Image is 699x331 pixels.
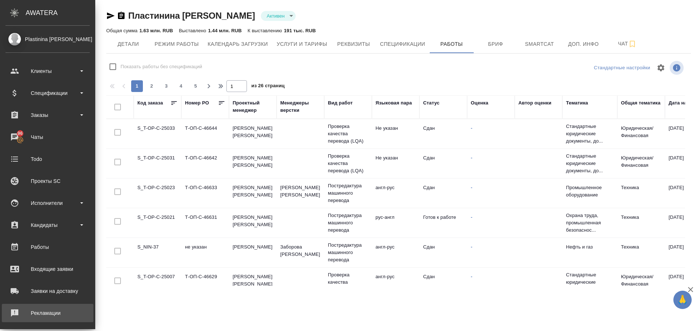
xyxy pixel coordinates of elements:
[175,82,187,90] span: 4
[277,40,327,49] span: Услуги и тарифы
[229,151,277,176] td: [PERSON_NAME] [PERSON_NAME]
[146,82,158,90] span: 2
[372,121,419,147] td: Не указан
[669,99,698,107] div: Дата начала
[106,28,139,33] p: Общая сумма
[621,99,661,107] div: Общая тематика
[181,151,229,176] td: Т-ОП-С-46642
[248,28,284,33] p: К выставлению
[5,176,90,187] div: Проекты SC
[261,11,296,21] div: Активен
[617,210,665,236] td: Техника
[518,99,551,107] div: Автор оценки
[181,180,229,206] td: Т-ОП-С-46633
[277,180,324,206] td: [PERSON_NAME] [PERSON_NAME]
[652,59,670,77] span: Настроить таблицу
[419,210,467,236] td: Готов к работе
[617,180,665,206] td: Техника
[478,40,513,49] span: Бриф
[566,99,588,107] div: Тематика
[372,180,419,206] td: англ-рус
[181,240,229,265] td: не указан
[229,121,277,147] td: [PERSON_NAME] [PERSON_NAME]
[175,80,187,92] button: 4
[419,240,467,265] td: Сдан
[617,240,665,265] td: Техника
[134,240,181,265] td: S_NIN-37
[328,152,368,174] p: Проверка качества перевода (LQA)
[372,151,419,176] td: Не указан
[471,185,472,190] a: -
[229,210,277,236] td: [PERSON_NAME] [PERSON_NAME]
[336,40,371,49] span: Реквизиты
[372,240,419,265] td: англ-рус
[139,28,173,33] p: 1.63 млн. RUB
[284,28,316,33] p: 191 тыс. RUB
[566,212,614,234] p: Охрана труда, промышленная безопаснос...
[471,244,472,250] a: -
[134,210,181,236] td: S_T-OP-C-25021
[328,123,368,145] p: Проверка качества перевода (LQA)
[26,5,95,20] div: AWATERA
[134,121,181,147] td: S_T-OP-C-25033
[376,99,412,107] div: Языковая пара
[2,304,93,322] a: Рекламации
[181,210,229,236] td: Т-ОП-С-46631
[2,150,93,168] a: Todo
[280,99,321,114] div: Менеджеры верстки
[155,40,199,49] span: Режим работы
[566,152,614,174] p: Стандартные юридические документы, до...
[566,40,601,49] span: Доп. инфо
[233,99,273,114] div: Проектный менеджер
[5,35,90,43] div: Plastinina [PERSON_NAME]
[566,123,614,145] p: Стандартные юридические документы, до...
[5,198,90,209] div: Исполнители
[2,282,93,300] a: Заявки на доставку
[229,269,277,295] td: [PERSON_NAME] [PERSON_NAME]
[2,260,93,278] a: Входящие заявки
[5,66,90,77] div: Клиенты
[328,242,368,264] p: Постредактура машинного перевода
[229,240,277,265] td: [PERSON_NAME]
[610,39,645,48] span: Чат
[434,40,469,49] span: Работы
[208,40,268,49] span: Календарь загрузки
[5,154,90,165] div: Todo
[251,81,285,92] span: из 26 страниц
[2,172,93,190] a: Проекты SC
[471,274,472,279] a: -
[190,82,201,90] span: 5
[471,125,472,131] a: -
[181,121,229,147] td: Т-ОП-С-46644
[423,99,440,107] div: Статус
[5,242,90,253] div: Работы
[670,61,685,75] span: Посмотреть информацию
[134,151,181,176] td: S_T-OP-C-25031
[229,180,277,206] td: [PERSON_NAME] [PERSON_NAME]
[160,80,172,92] button: 3
[328,99,353,107] div: Вид работ
[419,269,467,295] td: Сдан
[628,40,637,48] svg: Подписаться
[265,13,287,19] button: Активен
[190,80,201,92] button: 5
[111,40,146,49] span: Детали
[5,132,90,143] div: Чаты
[676,292,689,308] span: 🙏
[2,128,93,146] a: 96Чаты
[471,99,488,107] div: Оценка
[617,269,665,295] td: Юридическая/Финансовая
[106,11,115,20] button: Скопировать ссылку для ЯМессенджера
[146,80,158,92] button: 2
[372,269,419,295] td: англ-рус
[121,63,202,70] span: Показать работы без спецификаций
[471,214,472,220] a: -
[134,180,181,206] td: S_T-OP-C-25023
[471,155,472,161] a: -
[185,99,209,107] div: Номер PO
[328,271,368,293] p: Проверка качества перевода (LQA)
[5,264,90,275] div: Входящие заявки
[566,271,614,293] p: Стандартные юридические документы, до...
[566,184,614,199] p: Промышленное оборудование
[5,286,90,297] div: Заявки на доставку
